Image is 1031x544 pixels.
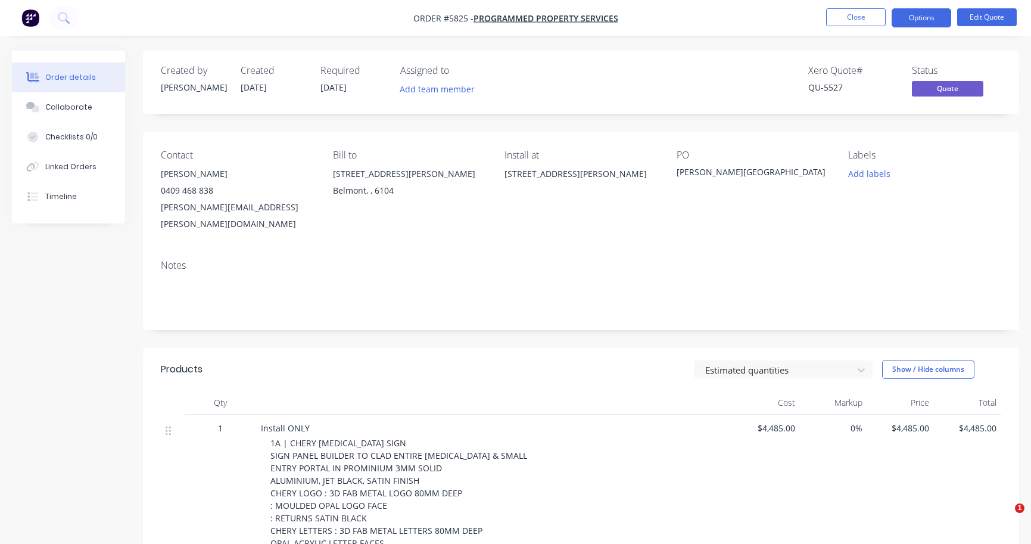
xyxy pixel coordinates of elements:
[161,166,314,182] div: [PERSON_NAME]
[12,122,125,152] button: Checklists 0/0
[12,152,125,182] button: Linked Orders
[800,391,867,415] div: Markup
[45,72,96,83] div: Order details
[45,132,98,142] div: Checklists 0/0
[320,82,347,93] span: [DATE]
[939,422,996,434] span: $4,485.00
[808,65,898,76] div: Xero Quote #
[737,422,795,434] span: $4,485.00
[320,65,386,76] div: Required
[241,65,306,76] div: Created
[218,422,223,434] span: 1
[161,166,314,232] div: [PERSON_NAME]0409 468 838[PERSON_NAME][EMAIL_ADDRESS][PERSON_NAME][DOMAIN_NAME]
[826,8,886,26] button: Close
[733,391,800,415] div: Cost
[842,166,896,182] button: Add labels
[677,150,830,161] div: PO
[161,362,203,377] div: Products
[261,422,310,434] span: Install ONLY
[45,161,96,172] div: Linked Orders
[848,150,1001,161] div: Labels
[474,13,618,24] a: Programmed Property Services
[677,166,826,182] div: [PERSON_NAME][GEOGRAPHIC_DATA]
[161,199,314,232] div: [PERSON_NAME][EMAIL_ADDRESS][PERSON_NAME][DOMAIN_NAME]
[12,92,125,122] button: Collaborate
[333,166,486,204] div: [STREET_ADDRESS][PERSON_NAME]Belmont, , 6104
[1015,503,1024,513] span: 1
[333,182,486,199] div: Belmont, , 6104
[872,422,930,434] span: $4,485.00
[333,150,486,161] div: Bill to
[892,8,951,27] button: Options
[333,166,486,182] div: [STREET_ADDRESS][PERSON_NAME]
[161,182,314,199] div: 0409 468 838
[12,63,125,92] button: Order details
[504,166,658,204] div: [STREET_ADDRESS][PERSON_NAME]
[504,166,658,182] div: [STREET_ADDRESS][PERSON_NAME]
[45,102,92,113] div: Collaborate
[413,13,474,24] span: Order #5825 -
[394,81,481,97] button: Add team member
[45,191,77,202] div: Timeline
[805,422,862,434] span: 0%
[161,65,226,76] div: Created by
[957,8,1017,26] button: Edit Quote
[912,81,983,96] span: Quote
[161,81,226,94] div: [PERSON_NAME]
[882,360,974,379] button: Show / Hide columns
[21,9,39,27] img: Factory
[912,65,1001,76] div: Status
[161,150,314,161] div: Contact
[241,82,267,93] span: [DATE]
[400,81,481,97] button: Add team member
[400,65,519,76] div: Assigned to
[12,182,125,212] button: Timeline
[185,391,256,415] div: Qty
[808,81,898,94] div: QU-5527
[934,391,1001,415] div: Total
[990,503,1019,532] iframe: Intercom live chat
[504,150,658,161] div: Install at
[161,260,1001,271] div: Notes
[867,391,935,415] div: Price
